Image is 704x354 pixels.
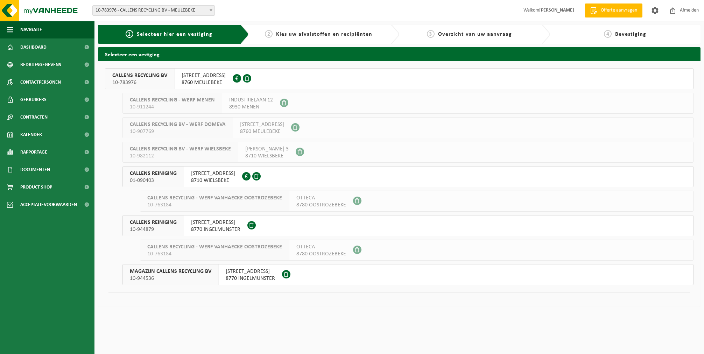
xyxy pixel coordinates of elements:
span: 10-783976 - CALLENS RECYCLING BV - MEULEBEKE [93,6,214,15]
span: 8770 INGELMUNSTER [191,226,240,233]
span: [STREET_ADDRESS] [191,219,240,226]
span: Gebruikers [20,91,47,108]
button: MAGAZIJN CALLENS RECYCLING BV 10-944536 [STREET_ADDRESS]8770 INGELMUNSTER [122,264,694,285]
button: CALLENS RECYCLING BV 10-783976 [STREET_ADDRESS]8760 MEULEBEKE [105,68,694,89]
button: CALLENS REINIGING 01-090403 [STREET_ADDRESS]8710 WIELSBEKE [122,166,694,187]
span: [STREET_ADDRESS] [226,268,275,275]
a: Offerte aanvragen [585,3,642,17]
span: 1 [126,30,133,38]
span: CALLENS RECYCLING - WERF VANHAECKE OOSTROZEBEKE [147,194,282,201]
span: Bevestiging [615,31,646,37]
span: Contracten [20,108,48,126]
span: 8930 MENEN [229,104,273,111]
span: 10-911244 [130,104,215,111]
span: 10-783976 - CALLENS RECYCLING BV - MEULEBEKE [92,5,215,16]
span: Overzicht van uw aanvraag [438,31,512,37]
span: Documenten [20,161,50,178]
span: INDUSTRIELAAN 12 [229,97,273,104]
span: Selecteer hier een vestiging [137,31,212,37]
span: 4 [604,30,612,38]
span: Rapportage [20,143,47,161]
span: Kalender [20,126,42,143]
h2: Selecteer een vestiging [98,47,701,61]
span: 8760 MEULEBEKE [182,79,226,86]
span: Kies uw afvalstoffen en recipiënten [276,31,372,37]
span: 3 [427,30,435,38]
span: MAGAZIJN CALLENS RECYCLING BV [130,268,211,275]
span: 8760 MEULEBEKE [240,128,284,135]
span: 10-783976 [112,79,167,86]
span: 01-090403 [130,177,177,184]
span: [STREET_ADDRESS] [240,121,284,128]
span: CALLENS RECYCLING - WERF MENEN [130,97,215,104]
span: 2 [265,30,273,38]
span: OTTECA [296,243,346,250]
span: 8710 WIELSBEKE [245,153,289,160]
span: [STREET_ADDRESS] [182,72,226,79]
span: 8780 OOSTROZEBEKE [296,201,346,208]
span: Navigatie [20,21,42,38]
span: 10-907769 [130,128,226,135]
span: Bedrijfsgegevens [20,56,61,73]
span: CALLENS RECYCLING BV - WERF WIELSBEKE [130,146,231,153]
span: CALLENS RECYCLING BV [112,72,167,79]
span: 8780 OOSTROZEBEKE [296,250,346,257]
span: CALLENS REINIGING [130,219,177,226]
span: CALLENS REINIGING [130,170,177,177]
span: [PERSON_NAME] 3 [245,146,289,153]
span: 10-982112 [130,153,231,160]
span: Dashboard [20,38,47,56]
span: Product Shop [20,178,52,196]
span: Acceptatievoorwaarden [20,196,77,213]
span: 10-763184 [147,201,282,208]
span: 8770 INGELMUNSTER [226,275,275,282]
span: Offerte aanvragen [599,7,639,14]
button: CALLENS REINIGING 10-944879 [STREET_ADDRESS]8770 INGELMUNSTER [122,215,694,236]
span: OTTECA [296,194,346,201]
span: Contactpersonen [20,73,61,91]
span: 10-944536 [130,275,211,282]
span: 10-763184 [147,250,282,257]
span: [STREET_ADDRESS] [191,170,235,177]
span: 8710 WIELSBEKE [191,177,235,184]
span: CALLENS RECYCLING - WERF VANHAECKE OOSTROZEBEKE [147,243,282,250]
span: CALLENS RECYCLING BV - WERF DOMEVA [130,121,226,128]
span: 10-944879 [130,226,177,233]
strong: [PERSON_NAME] [539,8,574,13]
